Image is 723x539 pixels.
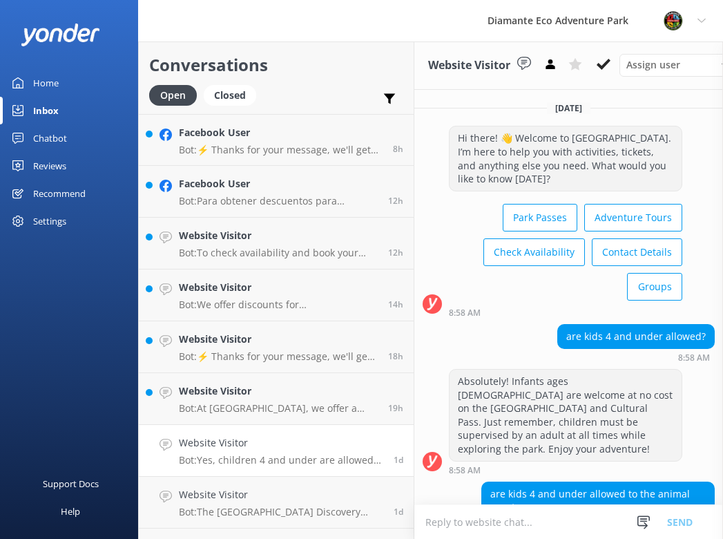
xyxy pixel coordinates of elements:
[149,87,204,102] a: Open
[43,470,99,498] div: Support Docs
[179,125,383,140] h4: Facebook User
[503,204,577,231] button: Park Passes
[179,332,378,347] h4: Website Visitor
[678,354,710,362] strong: 8:58 AM
[33,124,67,152] div: Chatbot
[33,180,86,207] div: Recommend
[179,228,378,243] h4: Website Visitor
[179,247,378,259] p: Bot: To check availability and book your adventure at [GEOGRAPHIC_DATA], please visit [URL][DOMAI...
[394,506,403,518] span: Sep 08 2025 10:20pm (UTC -06:00) America/Costa_Rica
[547,102,590,114] span: [DATE]
[179,176,378,191] h4: Facebook User
[428,57,510,75] h3: Website Visitor
[592,238,682,266] button: Contact Details
[33,69,59,97] div: Home
[179,195,378,207] p: Bot: Para obtener descuentos para residentes de [GEOGRAPHIC_DATA], envía un mensaje por WhatsApp ...
[393,143,403,155] span: Sep 10 2025 12:57am (UTC -06:00) America/Costa_Rica
[149,85,197,106] div: Open
[33,97,59,124] div: Inbox
[394,454,403,466] span: Sep 09 2025 08:59am (UTC -06:00) America/Costa_Rica
[139,269,414,321] a: Website VisitorBot:We offer discounts for [DEMOGRAPHIC_DATA] residents with valid ID. For specifi...
[557,352,715,362] div: Sep 09 2025 08:58am (UTC -06:00) America/Costa_Rica
[179,144,383,156] p: Bot: ⚡ Thanks for your message, we'll get back to you as soon as we can. You're also welcome to k...
[179,350,378,363] p: Bot: ⚡ Thanks for your message, we'll get back to you as soon as we can. You're also welcome to k...
[149,52,403,78] h2: Conversations
[33,207,66,235] div: Settings
[139,166,414,218] a: Facebook UserBot:Para obtener descuentos para residentes de [GEOGRAPHIC_DATA], envía un mensaje p...
[449,466,481,475] strong: 8:58 AM
[139,425,414,477] a: Website VisitorBot:Yes, children 4 and under are allowed in the [GEOGRAPHIC_DATA]. They must be s...
[449,309,481,317] strong: 8:58 AM
[21,23,100,46] img: yonder-white-logo.png
[179,487,383,502] h4: Website Visitor
[482,482,714,519] div: are kids 4 and under allowed to the animal sanctuary
[139,114,414,166] a: Facebook UserBot:⚡ Thanks for your message, we'll get back to you as soon as we can. You're also ...
[204,85,256,106] div: Closed
[33,152,66,180] div: Reviews
[388,247,403,258] span: Sep 09 2025 09:04pm (UTC -06:00) America/Costa_Rica
[388,195,403,207] span: Sep 09 2025 09:04pm (UTC -06:00) America/Costa_Rica
[139,321,414,373] a: Website VisitorBot:⚡ Thanks for your message, we'll get back to you as soon as we can. You're als...
[388,350,403,362] span: Sep 09 2025 03:45pm (UTC -06:00) America/Costa_Rica
[179,435,383,451] h4: Website Visitor
[179,384,378,399] h4: Website Visitor
[584,204,682,231] button: Adventure Tours
[450,370,682,461] div: Absolutely! Infants ages [DEMOGRAPHIC_DATA] are welcome at no cost on the [GEOGRAPHIC_DATA] and C...
[179,402,378,415] p: Bot: At [GEOGRAPHIC_DATA], we offer a variety of thrilling guided tours! You can soar through the...
[663,10,684,31] img: 831-1756915225.png
[179,280,378,295] h4: Website Visitor
[483,238,585,266] button: Check Availability
[388,402,403,414] span: Sep 09 2025 02:26pm (UTC -06:00) America/Costa_Rica
[61,498,80,525] div: Help
[449,308,682,317] div: Sep 09 2025 08:58am (UTC -06:00) America/Costa_Rica
[450,126,682,190] div: Hi there! 👋 Welcome to [GEOGRAPHIC_DATA]. I’m here to help you with activities, tickets, and anyt...
[139,373,414,425] a: Website VisitorBot:At [GEOGRAPHIC_DATA], we offer a variety of thrilling guided tours! You can so...
[179,299,378,311] p: Bot: We offer discounts for [DEMOGRAPHIC_DATA] residents with valid ID. For specific inquiries ab...
[626,57,680,73] span: Assign user
[179,454,383,466] p: Bot: Yes, children 4 and under are allowed in the [GEOGRAPHIC_DATA]. They must be supervised by a...
[388,299,403,310] span: Sep 09 2025 07:12pm (UTC -06:00) America/Costa_Rica
[139,477,414,529] a: Website VisitorBot:The [GEOGRAPHIC_DATA] Discovery Pass does not specify free entry for children ...
[204,87,263,102] a: Closed
[627,273,682,301] button: Groups
[139,218,414,269] a: Website VisitorBot:To check availability and book your adventure at [GEOGRAPHIC_DATA], please vis...
[449,465,682,475] div: Sep 09 2025 08:58am (UTC -06:00) America/Costa_Rica
[558,325,714,348] div: are kids 4 and under allowed?
[179,506,383,518] p: Bot: The [GEOGRAPHIC_DATA] Discovery Pass does not specify free entry for children under 5. For t...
